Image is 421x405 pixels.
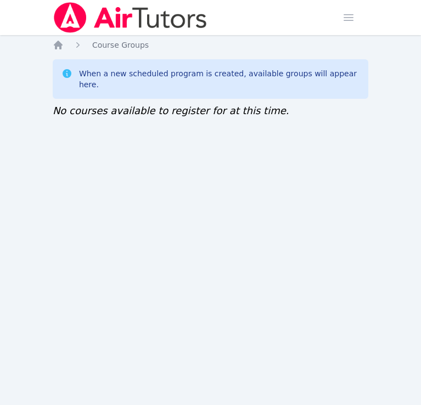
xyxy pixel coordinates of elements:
[53,2,208,33] img: Air Tutors
[92,41,149,49] span: Course Groups
[79,68,360,90] div: When a new scheduled program is created, available groups will appear here.
[53,105,289,116] span: No courses available to register for at this time.
[53,40,368,50] nav: Breadcrumb
[92,40,149,50] a: Course Groups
